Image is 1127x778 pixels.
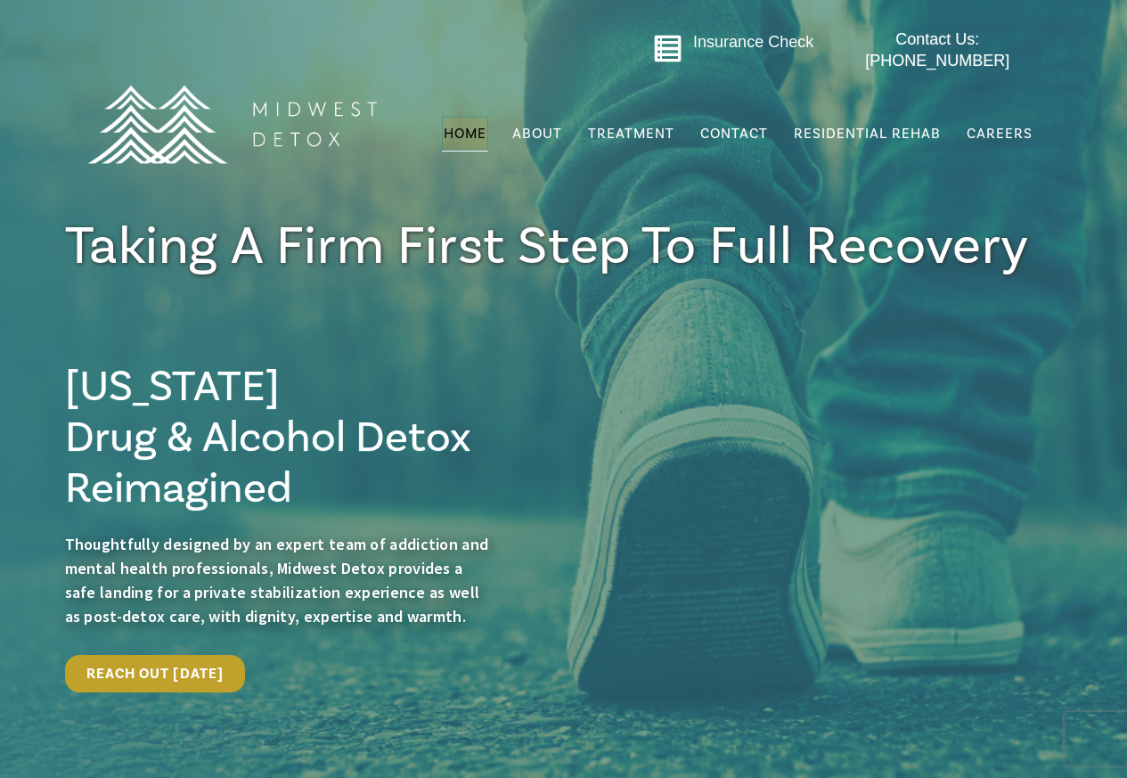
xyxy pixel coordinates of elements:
[444,125,486,143] span: Home
[512,127,562,141] span: About
[794,125,941,143] span: Residential Rehab
[65,212,1030,281] span: Taking a firm First Step To full Recovery
[700,127,768,141] span: Contact
[76,46,388,202] img: MD Logo Horitzontal white-01 (1) (1)
[86,665,225,683] span: Reach Out [DATE]
[830,29,1045,71] a: Contact Us: [PHONE_NUMBER]
[967,125,1033,143] span: Careers
[510,117,564,151] a: About
[65,534,489,626] span: Thoughtfully designed by an expert team of addiction and mental health professionals, Midwest Det...
[965,117,1034,151] a: Careers
[865,30,1009,69] span: Contact Us: [PHONE_NUMBER]
[653,34,682,70] a: Go to midwestdetox.com/message-form-page/
[65,655,246,692] a: Reach Out [DATE]
[698,117,770,151] a: Contact
[65,359,471,516] span: [US_STATE] Drug & Alcohol Detox Reimagined
[693,33,813,51] a: Insurance Check
[588,127,674,141] span: Treatment
[442,117,488,151] a: Home
[792,117,943,151] a: Residential Rehab
[586,117,676,151] a: Treatment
